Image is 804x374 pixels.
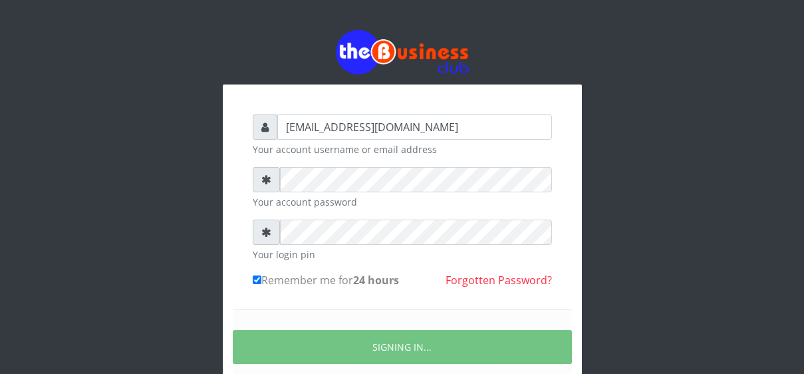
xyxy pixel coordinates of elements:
[353,273,399,287] b: 24 hours
[233,330,572,364] button: SIGNING IN...
[446,273,552,287] a: Forgotten Password?
[277,114,552,140] input: Username or email address
[253,195,552,209] small: Your account password
[253,272,399,288] label: Remember me for
[253,248,552,262] small: Your login pin
[253,142,552,156] small: Your account username or email address
[253,276,261,284] input: Remember me for24 hours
